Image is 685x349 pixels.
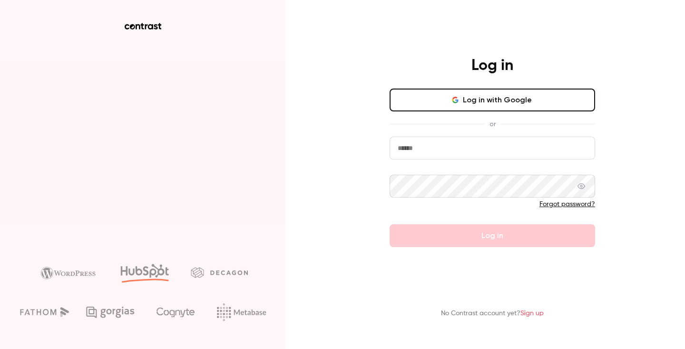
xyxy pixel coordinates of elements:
button: Log in with Google [390,89,595,111]
a: Forgot password? [539,201,595,208]
img: decagon [191,267,248,278]
h4: Log in [471,56,513,75]
p: No Contrast account yet? [441,309,544,319]
a: Sign up [520,310,544,317]
span: or [485,119,500,129]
